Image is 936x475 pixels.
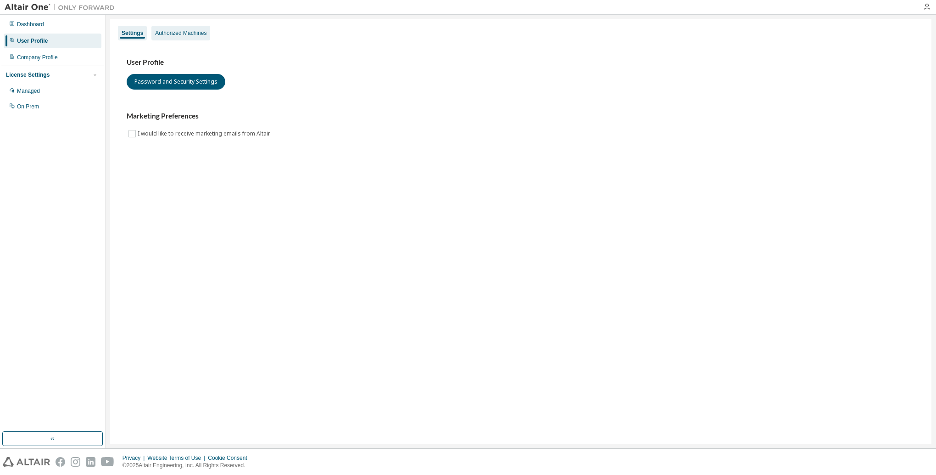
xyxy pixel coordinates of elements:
[138,128,272,139] label: I would like to receive marketing emails from Altair
[17,21,44,28] div: Dashboard
[101,457,114,467] img: youtube.svg
[17,103,39,110] div: On Prem
[56,457,65,467] img: facebook.svg
[123,454,147,462] div: Privacy
[155,29,206,37] div: Authorized Machines
[3,457,50,467] img: altair_logo.svg
[127,58,915,67] h3: User Profile
[127,112,915,121] h3: Marketing Preferences
[17,37,48,45] div: User Profile
[5,3,119,12] img: Altair One
[17,87,40,95] div: Managed
[17,54,58,61] div: Company Profile
[122,29,143,37] div: Settings
[127,74,225,90] button: Password and Security Settings
[123,462,253,469] p: © 2025 Altair Engineering, Inc. All Rights Reserved.
[147,454,208,462] div: Website Terms of Use
[71,457,80,467] img: instagram.svg
[86,457,95,467] img: linkedin.svg
[208,454,252,462] div: Cookie Consent
[6,71,50,79] div: License Settings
